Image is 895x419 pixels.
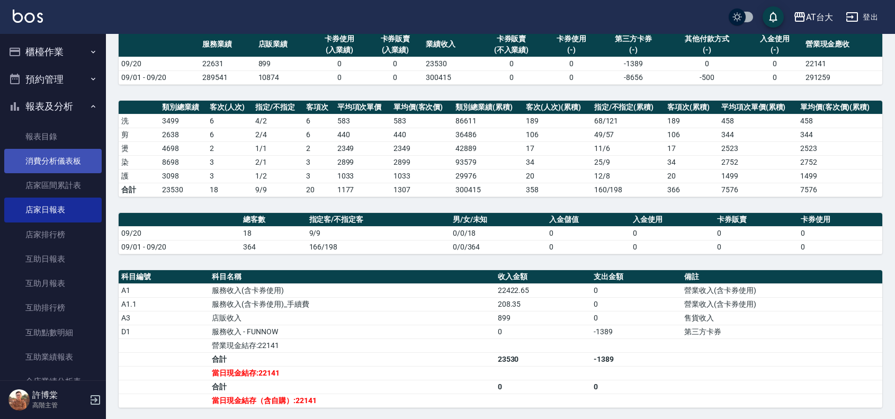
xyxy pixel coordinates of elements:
[119,183,159,197] td: 合計
[591,297,682,311] td: 0
[209,380,495,394] td: 合計
[391,183,453,197] td: 1307
[307,226,450,240] td: 9/9
[253,155,303,169] td: 2 / 1
[311,57,368,70] td: 0
[4,271,102,296] a: 互助月報表
[450,226,547,240] td: 0/0/18
[4,66,102,93] button: 預約管理
[253,128,303,141] td: 2 / 4
[450,240,547,254] td: 0/0/364
[423,57,479,70] td: 23530
[591,283,682,297] td: 0
[335,114,391,128] td: 583
[391,141,453,155] td: 2349
[119,101,882,197] table: a dense table
[335,128,391,141] td: 440
[682,311,882,325] td: 售貨收入
[209,394,495,407] td: 當日現金結存（含自購）:22141
[4,124,102,149] a: 報表目錄
[453,183,523,197] td: 300415
[453,155,523,169] td: 93579
[592,128,665,141] td: 49 / 57
[119,213,882,254] table: a dense table
[207,101,253,114] th: 客次(人次)
[665,114,719,128] td: 189
[159,101,207,114] th: 類別總業績
[311,70,368,84] td: 0
[482,33,541,44] div: 卡券販賣
[209,325,495,338] td: 服務收入 - FUNNOW
[546,44,597,56] div: (-)
[391,155,453,169] td: 2899
[591,352,682,366] td: -1389
[119,297,209,311] td: A1.1
[335,141,391,155] td: 2349
[119,283,209,297] td: A1
[714,226,798,240] td: 0
[495,325,591,338] td: 0
[547,226,630,240] td: 0
[523,141,592,155] td: 17
[842,7,882,27] button: 登出
[207,155,253,169] td: 3
[495,297,591,311] td: 208.35
[798,213,882,227] th: 卡券使用
[670,44,744,56] div: (-)
[8,389,30,411] img: Person
[209,283,495,297] td: 服務收入(含卡券使用)
[453,169,523,183] td: 29976
[253,169,303,183] td: 1 / 2
[798,101,882,114] th: 單均價(客次價)(累積)
[453,141,523,155] td: 42889
[256,57,312,70] td: 899
[630,240,714,254] td: 0
[789,6,837,28] button: AT台大
[523,128,592,141] td: 106
[209,366,495,380] td: 當日現金結存:22141
[253,183,303,197] td: 9/9
[667,57,747,70] td: 0
[303,183,335,197] td: 20
[303,141,335,155] td: 2
[314,44,365,56] div: (入業績)
[207,114,253,128] td: 6
[119,141,159,155] td: 燙
[543,70,599,84] td: 0
[4,247,102,271] a: 互助日報表
[798,226,882,240] td: 0
[798,155,882,169] td: 2752
[335,183,391,197] td: 1177
[543,57,599,70] td: 0
[119,128,159,141] td: 剪
[159,169,207,183] td: 3098
[495,283,591,297] td: 22422.65
[630,213,714,227] th: 入金使用
[423,70,479,84] td: 300415
[714,240,798,254] td: 0
[4,296,102,320] a: 互助排行榜
[602,44,665,56] div: (-)
[592,155,665,169] td: 25 / 9
[253,114,303,128] td: 4 / 2
[303,101,335,114] th: 客項次
[391,101,453,114] th: 單均價(客次價)
[4,320,102,345] a: 互助點數明細
[719,114,798,128] td: 458
[719,141,798,155] td: 2523
[547,240,630,254] td: 0
[749,44,800,56] div: (-)
[546,33,597,44] div: 卡券使用
[747,70,803,84] td: 0
[200,57,256,70] td: 22631
[4,93,102,120] button: 報表及分析
[307,240,450,254] td: 166/198
[335,155,391,169] td: 2899
[307,213,450,227] th: 指定客/不指定客
[523,169,592,183] td: 20
[119,270,209,284] th: 科目編號
[547,213,630,227] th: 入金儲值
[391,128,453,141] td: 440
[256,32,312,57] th: 店販業績
[368,70,424,84] td: 0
